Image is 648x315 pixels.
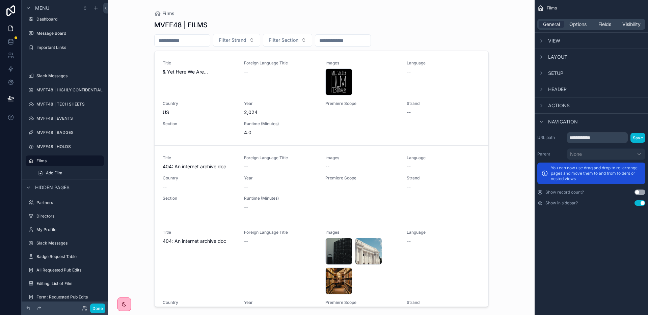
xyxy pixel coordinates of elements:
a: All Requested Pub Edits [26,265,104,276]
a: Important Links [26,42,104,53]
a: MVFF48 | BADGES [26,127,104,138]
label: Slack Messages [36,240,103,246]
label: Form: Requested Pub Edits [36,294,103,300]
label: Directors [36,213,103,219]
span: Layout [548,54,567,60]
label: My Profile [36,227,103,232]
button: Done [90,304,105,313]
span: Header [548,86,567,93]
span: None [570,151,582,157]
label: MVFF48 | TECH SHEETS [36,102,103,107]
button: None [567,148,645,160]
a: MVFF48 | EVENTS [26,113,104,124]
a: Add Film [34,168,104,178]
a: Form: Requested Pub Edits [26,292,104,303]
span: General [543,21,560,28]
span: Options [569,21,587,28]
label: Films [36,158,100,164]
label: MVFF48 | HOLDS [36,144,103,149]
a: Films [26,155,104,166]
label: URL path [537,135,564,140]
a: MVFF48 | TECH SHEETS [26,99,104,110]
span: View [548,37,560,44]
label: MVFF48 | EVENTS [36,116,103,121]
span: Hidden pages [35,184,70,191]
button: Save [630,133,645,143]
label: Editing: List of Film [36,281,103,286]
a: Message Board [26,28,104,39]
span: Add Film [46,170,62,176]
span: Visibility [622,21,641,28]
label: All Requested Pub Edits [36,267,103,273]
span: Films [547,5,557,11]
span: Actions [548,102,570,109]
label: Important Links [36,45,103,50]
label: Dashboard [36,17,103,22]
a: Dashboard [26,14,104,25]
label: Slack Messages [36,73,103,79]
a: Slack Messages [26,70,104,81]
label: Parent [537,151,564,157]
label: Partners [36,200,103,205]
a: My Profile [26,224,104,235]
p: You can now use drag and drop to re-arrange pages and move them to and from folders or nested views [551,165,641,181]
label: MVFF48 | BADGES [36,130,103,135]
label: Show in sidebar? [545,200,578,206]
a: Partners [26,197,104,208]
a: Editing: List of Film [26,278,104,289]
label: MVFF48 | HIGHLY CONFIDENTIAL [36,87,103,93]
a: MVFF48 | HOLDS [26,141,104,152]
label: Badge Request Table [36,254,103,259]
span: Menu [35,5,49,11]
a: Badge Request Table [26,251,104,262]
span: Setup [548,70,563,77]
label: Message Board [36,31,103,36]
span: Navigation [548,118,578,125]
a: Slack Messages [26,238,104,249]
a: Directors [26,211,104,222]
label: Show record count? [545,190,584,195]
span: Fields [598,21,611,28]
a: MVFF48 | HIGHLY CONFIDENTIAL [26,85,104,95]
